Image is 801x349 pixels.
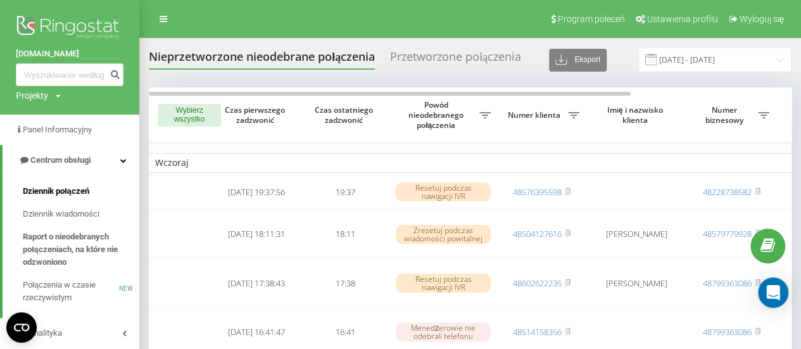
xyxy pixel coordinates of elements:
[758,277,788,308] div: Open Intercom Messenger
[703,186,752,198] a: 48228738582
[549,49,607,72] button: Eksport
[301,211,389,257] td: 18:11
[23,225,139,274] a: Raport o nieodebranych połączeniach, na które nie odzwoniono
[586,211,687,257] td: [PERSON_NAME]
[149,50,375,70] div: Nieprzetworzone nieodebrane połączenia
[6,312,37,343] button: Open CMP widget
[396,182,491,201] div: Resetuj podczas nawigacji IVR
[30,155,91,165] span: Centrum obsługi
[16,63,123,86] input: Wyszukiwanie według numeru
[396,225,491,244] div: Zresetuj podczas wiadomości powitalnej
[16,89,48,102] div: Projekty
[596,105,676,125] span: Imię i nazwisko klienta
[3,145,139,175] a: Centrum obsługi
[23,203,139,225] a: Dziennik wiadomości
[212,260,301,306] td: [DATE] 17:38:43
[23,208,99,220] span: Dziennik wiadomości
[311,105,379,125] span: Czas ostatniego zadzwonić
[739,14,784,24] span: Wyloguj się
[301,260,389,306] td: 17:38
[390,50,521,70] div: Przetworzone połączenia
[158,104,221,127] button: Wybierz wszystko
[222,105,291,125] span: Czas pierwszego zadzwonić
[586,260,687,306] td: [PERSON_NAME]
[29,328,62,338] span: Analityka
[558,14,625,24] span: Program poleceń
[703,326,752,338] a: 48799363086
[693,105,758,125] span: Numer biznesowy
[212,211,301,257] td: [DATE] 18:11:31
[513,277,562,289] a: 48602622235
[513,186,562,198] a: 48576395598
[23,274,139,309] a: Połączenia w czasie rzeczywistymNEW
[23,231,133,269] span: Raport o nieodebranych połączeniach, na które nie odzwoniono
[23,279,119,304] span: Połączenia w czasie rzeczywistym
[16,13,123,44] img: Ringostat logo
[23,125,92,134] span: Panel Informacyjny
[212,175,301,209] td: [DATE] 19:37:56
[23,180,139,203] a: Dziennik połączeń
[396,100,479,130] span: Powód nieodebranego połączenia
[396,322,491,341] div: Menedżerowie nie odebrali telefonu
[16,48,123,60] a: [DOMAIN_NAME]
[647,14,718,24] span: Ustawienia profilu
[703,228,752,239] a: 48579779928
[301,175,389,209] td: 19:37
[396,274,491,293] div: Resetuj podczas nawigacji IVR
[513,228,562,239] a: 48504127616
[703,277,752,289] a: 48799363086
[513,326,562,338] a: 48514158356
[23,185,89,198] span: Dziennik połączeń
[503,110,568,120] span: Numer klienta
